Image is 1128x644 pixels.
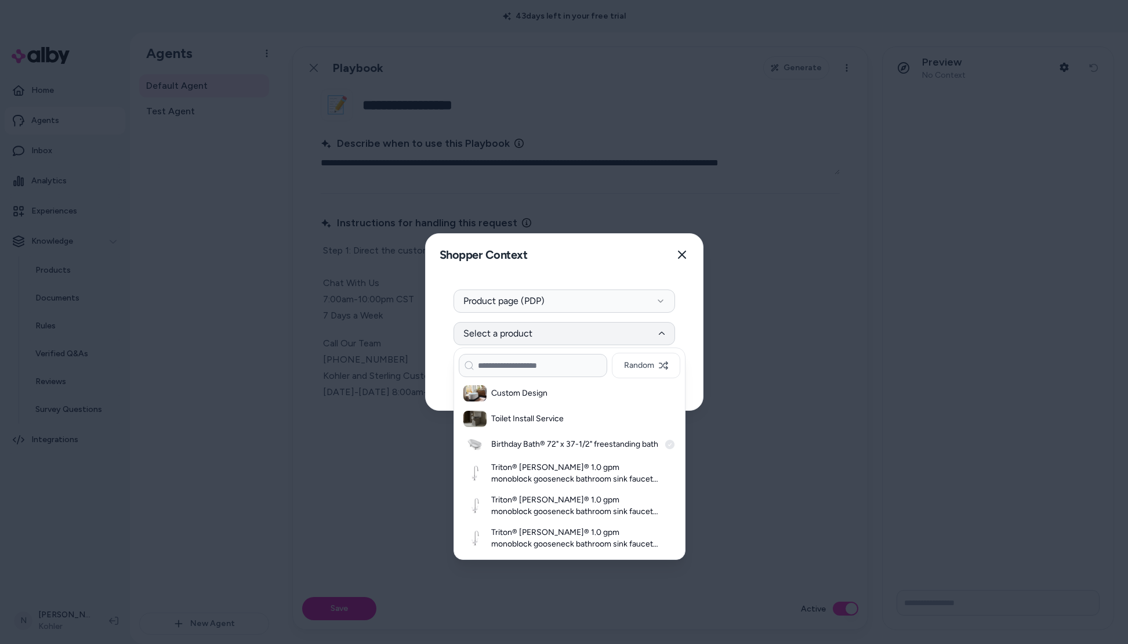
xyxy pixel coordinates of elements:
img: Birthday Bath® 72" x 37-1/2" freestanding bath [463,436,487,453]
h3: Triton® [PERSON_NAME]® 1.0 gpm monoblock gooseneck bathroom sink faucet with aerated flow and wri... [491,494,659,518]
h3: Triton® [PERSON_NAME]® 1.0 gpm monoblock gooseneck bathroom sink faucet with laminar flow and wri... [491,527,659,550]
button: Select a product [454,322,675,345]
img: Custom Design [463,385,487,401]
img: Triton® Bowe® 1.0 gpm monoblock gooseneck bathroom sink faucet with laminar flow and wristblade h... [463,530,487,547]
img: Toilet Install Service [463,411,487,427]
h3: Triton® [PERSON_NAME]® 1.0 gpm monoblock gooseneck bathroom sink faucet with aerated flow and lev... [491,462,659,485]
button: Random [612,353,680,378]
img: Triton® Bowe® 1.0 gpm monoblock gooseneck bathroom sink faucet with aerated flow and wristblade h... [463,498,487,514]
h3: Toilet Install Service [491,413,659,425]
h2: Shopper Context [435,243,528,267]
h3: Birthday Bath® 72" x 37-1/2" freestanding bath [491,439,659,450]
img: Triton® Bowe® 1.0 gpm monoblock gooseneck bathroom sink faucet with aerated flow and lever handle... [463,465,487,482]
h3: Custom Design [491,388,659,399]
